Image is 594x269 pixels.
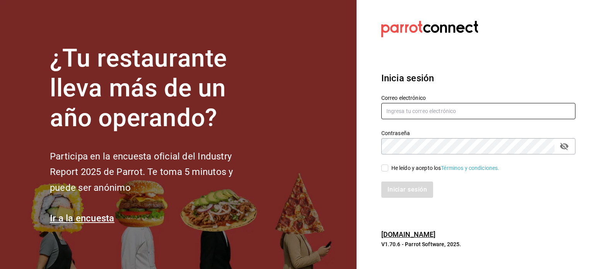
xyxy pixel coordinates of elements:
label: Correo electrónico [381,95,575,101]
button: passwordField [558,140,571,153]
a: Términos y condiciones. [441,165,499,171]
h3: Inicia sesión [381,71,575,85]
label: Contraseña [381,130,575,136]
a: [DOMAIN_NAME] [381,230,436,238]
div: He leído y acepto los [391,164,500,172]
input: Ingresa tu correo electrónico [381,103,575,119]
p: V1.70.6 - Parrot Software, 2025. [381,240,575,248]
h2: Participa en la encuesta oficial del Industry Report 2025 de Parrot. Te toma 5 minutos y puede se... [50,149,259,196]
a: Ir a la encuesta [50,213,114,224]
h1: ¿Tu restaurante lleva más de un año operando? [50,44,259,133]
